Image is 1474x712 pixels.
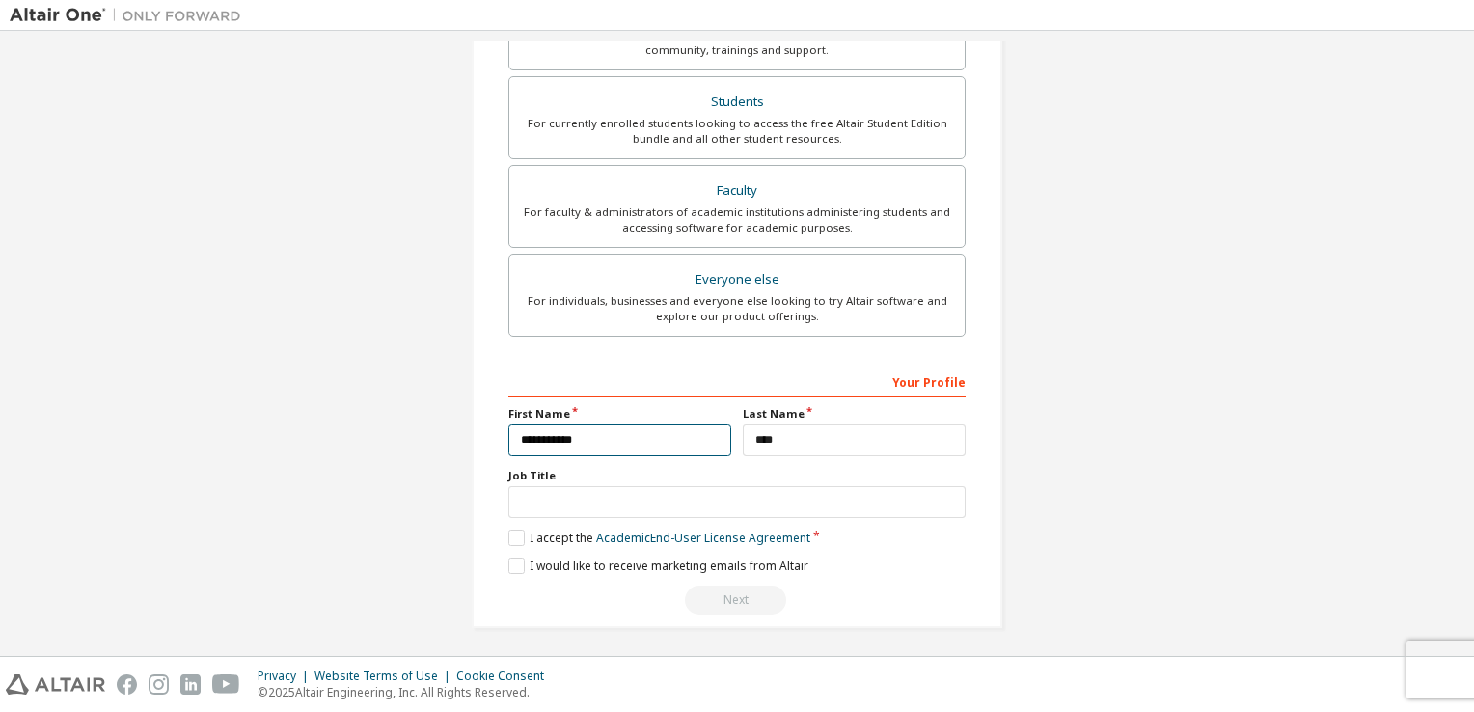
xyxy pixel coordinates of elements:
div: For existing customers looking to access software downloads, HPC resources, community, trainings ... [521,27,953,58]
div: Cookie Consent [456,669,556,684]
img: instagram.svg [149,674,169,695]
div: Everyone else [521,266,953,293]
img: altair_logo.svg [6,674,105,695]
div: Faculty [521,178,953,205]
label: I would like to receive marketing emails from Altair [508,558,808,574]
div: Your Profile [508,366,966,397]
img: linkedin.svg [180,674,201,695]
label: First Name [508,406,731,422]
label: I accept the [508,530,810,546]
img: facebook.svg [117,674,137,695]
div: Students [521,89,953,116]
div: Website Terms of Use [314,669,456,684]
label: Last Name [743,406,966,422]
div: Privacy [258,669,314,684]
label: Job Title [508,468,966,483]
div: For faculty & administrators of academic institutions administering students and accessing softwa... [521,205,953,235]
img: youtube.svg [212,674,240,695]
div: Read and acccept EULA to continue [508,586,966,615]
p: © 2025 Altair Engineering, Inc. All Rights Reserved. [258,684,556,700]
img: Altair One [10,6,251,25]
a: Academic End-User License Agreement [596,530,810,546]
div: For currently enrolled students looking to access the free Altair Student Edition bundle and all ... [521,116,953,147]
div: For individuals, businesses and everyone else looking to try Altair software and explore our prod... [521,293,953,324]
